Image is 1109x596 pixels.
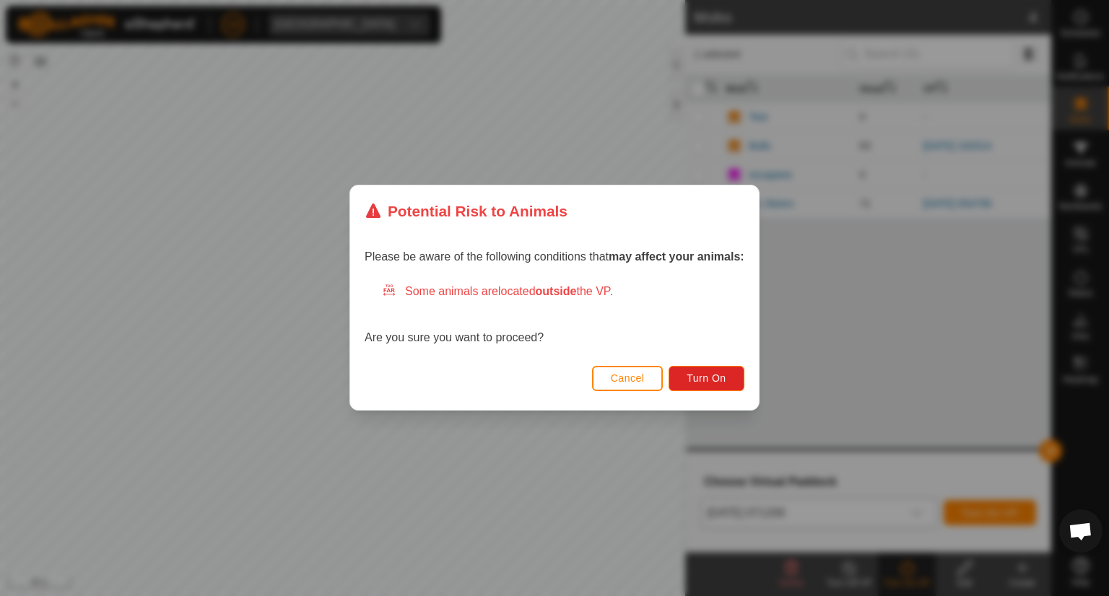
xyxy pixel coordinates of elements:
span: Turn On [687,373,726,385]
div: Some animals are [382,284,744,301]
strong: may affect your animals: [609,251,744,263]
div: Open chat [1059,509,1103,553]
span: located the VP. [498,286,613,298]
div: Potential Risk to Animals [365,200,567,222]
strong: outside [536,286,577,298]
div: Are you sure you want to proceed? [365,284,744,347]
button: Cancel [592,366,664,391]
span: Please be aware of the following conditions that [365,251,744,263]
span: Cancel [611,373,645,385]
button: Turn On [669,366,744,391]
